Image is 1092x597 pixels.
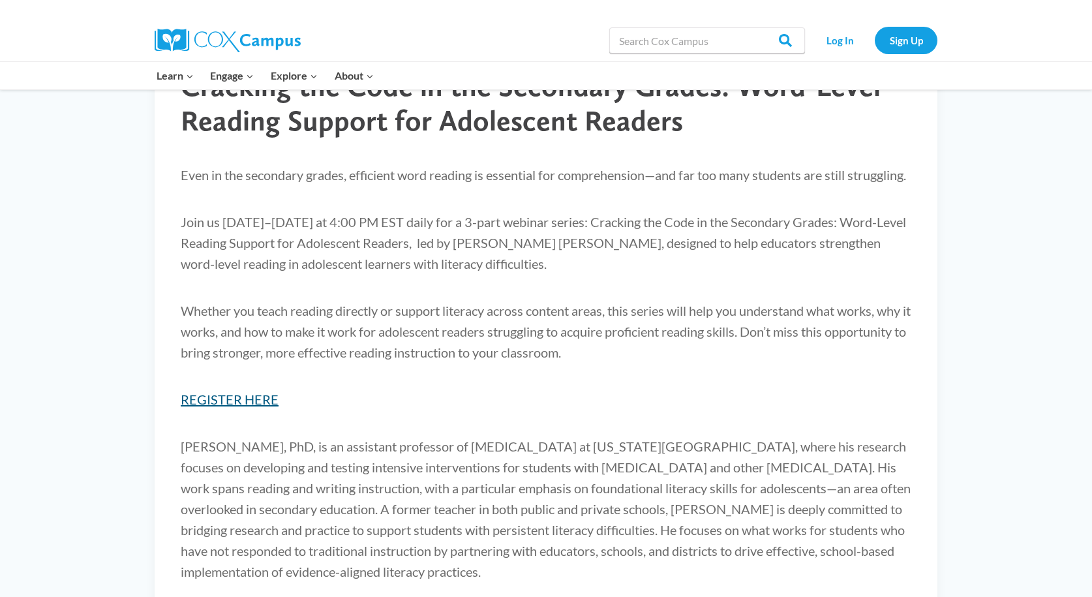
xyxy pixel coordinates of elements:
[875,27,937,54] a: Sign Up
[181,300,911,363] p: Whether you teach reading directly or support literacy across content areas, this series will hel...
[202,62,263,89] button: Child menu of Engage
[811,27,868,54] a: Log In
[181,391,279,407] a: REGISTER HERE
[148,62,382,89] nav: Primary Navigation
[181,436,911,582] p: [PERSON_NAME], PhD, is an assistant professor of [MEDICAL_DATA] at [US_STATE][GEOGRAPHIC_DATA], w...
[148,62,202,89] button: Child menu of Learn
[326,62,382,89] button: Child menu of About
[262,62,326,89] button: Child menu of Explore
[811,27,937,54] nav: Secondary Navigation
[181,211,911,274] p: Join us [DATE]–[DATE] at 4:00 PM EST daily for a 3-part webinar series: Cracking the Code in the ...
[181,164,911,185] p: Even in the secondary grades, efficient word reading is essential for comprehension—and far too m...
[609,27,805,54] input: Search Cox Campus
[155,29,301,52] img: Cox Campus
[181,69,911,138] h1: Cracking the Code in the Secondary Grades: Word-Level Reading Support for Adolescent Readers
